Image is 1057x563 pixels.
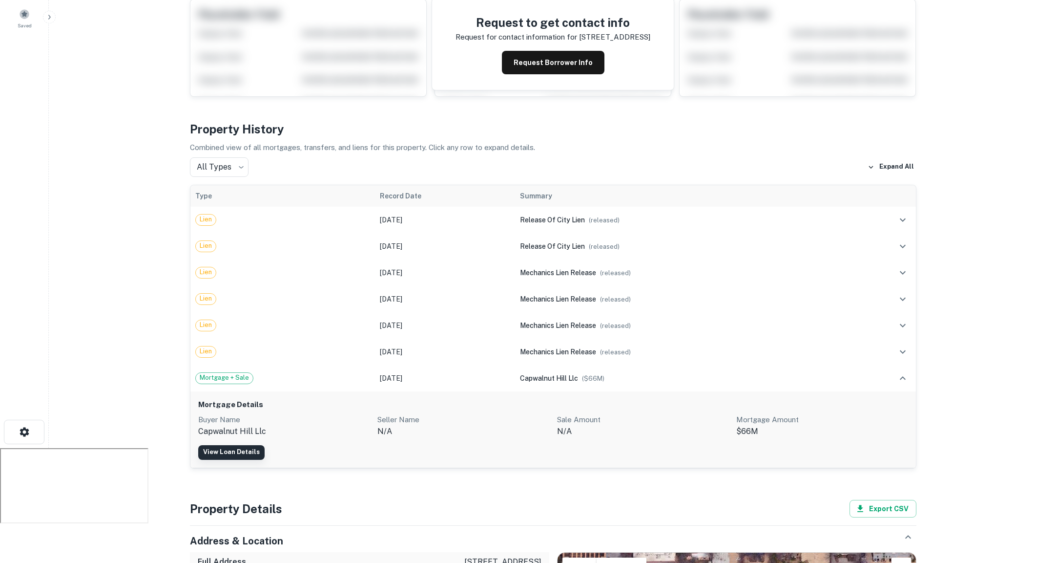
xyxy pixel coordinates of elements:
[196,346,216,356] span: Lien
[375,185,515,207] th: Record Date
[190,120,916,138] h4: Property History
[196,215,216,224] span: Lien
[375,286,515,312] td: [DATE]
[850,500,916,518] button: Export CSV
[502,51,604,74] button: Request Borrower Info
[456,14,650,31] h4: Request to get contact info
[557,414,729,426] p: Sale Amount
[894,370,911,387] button: expand row
[190,534,283,548] h5: Address & Location
[456,31,577,43] p: Request for contact information for
[196,267,216,277] span: Lien
[600,296,631,303] span: ( released )
[196,294,216,303] span: Lien
[894,264,911,281] button: expand row
[375,312,515,339] td: [DATE]
[196,373,253,383] span: Mortgage + Sale
[589,217,620,224] span: ( released )
[198,399,908,411] h6: Mortgage Details
[600,322,631,329] span: ( released )
[600,348,631,356] span: ( released )
[520,295,596,303] span: mechanics lien release
[196,320,216,330] span: Lien
[198,445,265,460] a: View Loan Details
[515,185,844,207] th: Summary
[894,317,911,334] button: expand row
[520,269,596,277] span: mechanics lien release
[375,207,515,233] td: [DATE]
[894,344,911,360] button: expand row
[190,500,282,518] h4: Property Details
[375,339,515,365] td: [DATE]
[557,426,729,437] p: N/A
[190,185,375,207] th: Type
[600,269,631,277] span: ( released )
[894,212,911,228] button: expand row
[377,414,549,426] p: Seller Name
[190,157,249,177] div: All Types
[198,414,370,426] p: Buyer Name
[865,160,916,174] button: Expand All
[520,216,585,224] span: release of city lien
[196,241,216,251] span: Lien
[190,142,916,153] p: Combined view of all mortgages, transfers, and liens for this property. Click any row to expand d...
[375,233,515,260] td: [DATE]
[894,291,911,307] button: expand row
[579,31,650,43] p: [STREET_ADDRESS]
[894,238,911,255] button: expand row
[520,374,578,382] span: capwalnut hill llc
[377,426,549,437] p: n/a
[736,426,908,437] p: $66M
[1008,485,1057,532] iframe: Chat Widget
[520,242,585,250] span: release of city lien
[582,375,604,382] span: ($ 66M )
[198,426,370,437] p: capwalnut hill llc
[589,243,620,250] span: ( released )
[3,5,46,31] a: Saved
[18,22,32,29] span: Saved
[520,322,596,329] span: mechanics lien release
[736,414,908,426] p: Mortgage Amount
[520,348,596,356] span: mechanics lien release
[375,365,515,391] td: [DATE]
[375,260,515,286] td: [DATE]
